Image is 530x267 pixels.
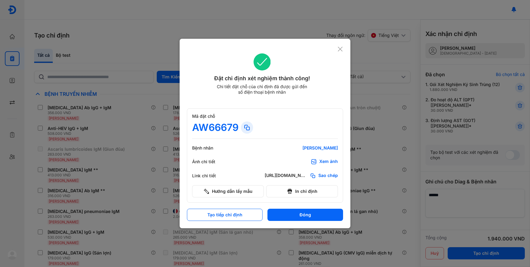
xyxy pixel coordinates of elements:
div: Bệnh nhân [192,145,229,151]
div: [URL][DOMAIN_NAME] [265,173,307,179]
div: AW66679 [192,121,238,134]
div: Ảnh chi tiết [192,159,229,164]
button: Tạo tiếp chỉ định [187,209,263,221]
div: Xem ảnh [319,159,338,165]
div: Link chi tiết [192,173,229,179]
button: Đóng [267,209,343,221]
div: [PERSON_NAME] [265,145,338,151]
button: Hướng dẫn lấy mẫu [192,185,264,197]
span: Sao chép [318,173,338,179]
div: Chi tiết đặt chỗ của chỉ định đã được gửi đến số điện thoại bệnh nhân [214,84,310,95]
div: Đặt chỉ định xét nghiệm thành công! [187,74,337,83]
div: Mã đặt chỗ [192,114,338,119]
button: In chỉ định [266,185,338,197]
